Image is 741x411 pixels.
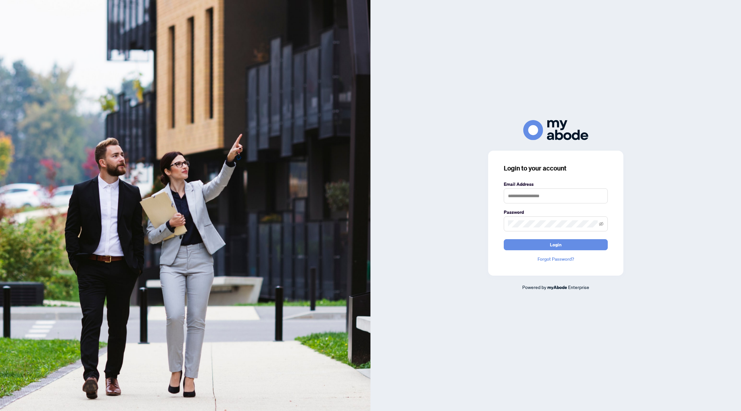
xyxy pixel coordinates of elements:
img: ma-logo [523,120,588,140]
span: Enterprise [568,284,589,290]
label: Email Address [504,181,608,188]
h3: Login to your account [504,164,608,173]
span: Powered by [522,284,546,290]
a: myAbode [547,284,567,291]
span: eye-invisible [599,222,604,226]
a: Forgot Password? [504,255,608,263]
span: Login [550,240,562,250]
label: Password [504,209,608,216]
button: Login [504,239,608,250]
